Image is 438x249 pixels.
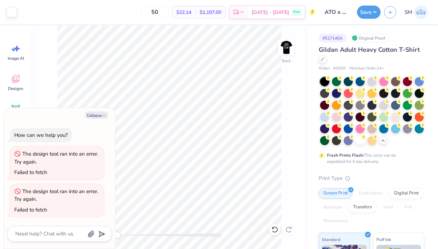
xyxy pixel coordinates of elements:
div: Foil [400,202,416,213]
span: # G500 [333,66,346,72]
div: The design tool ran into an error. Try again. [14,150,98,165]
div: Applique [319,202,347,213]
span: Standard [322,236,340,243]
div: Rhinestones [319,216,352,226]
img: Sean Marinc [414,5,428,19]
input: – – [141,6,168,18]
img: Back [279,40,293,54]
span: SM [405,8,412,16]
span: Gildan Adult Heavy Cotton T-Shirt [319,45,420,54]
div: Original Proof [350,34,389,42]
div: The design tool ran into an error. Try again. [14,188,98,203]
div: Vinyl [379,202,398,213]
span: Gildan [319,66,330,72]
span: $22.14 [176,9,191,16]
span: Designs [8,86,23,91]
strong: Fresh Prints Flash: [327,152,364,158]
div: Screen Print [319,188,352,199]
a: SM [401,5,431,19]
span: Free [293,10,300,15]
span: Minimum Order: 24 + [349,66,384,72]
button: Save [357,6,381,19]
span: $1,107.00 [200,9,221,16]
div: Print Type [319,174,424,182]
div: Embroidery [355,188,388,199]
div: Failed to fetch [14,169,47,176]
div: Failed to fetch [14,206,47,213]
div: Accessibility label [114,232,121,239]
div: Digital Print [390,188,423,199]
div: Transfers [349,202,376,213]
div: Back [282,58,291,64]
div: How can we help you? [14,132,68,139]
span: [DATE] - [DATE] [252,9,289,16]
div: # 517146A [319,34,347,42]
div: This color can be expedited for 5 day delivery. [327,152,413,165]
input: Untitled Design [319,5,353,19]
span: Puff Ink [376,236,391,243]
button: Collapse [85,111,108,119]
span: Image AI [8,56,24,61]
